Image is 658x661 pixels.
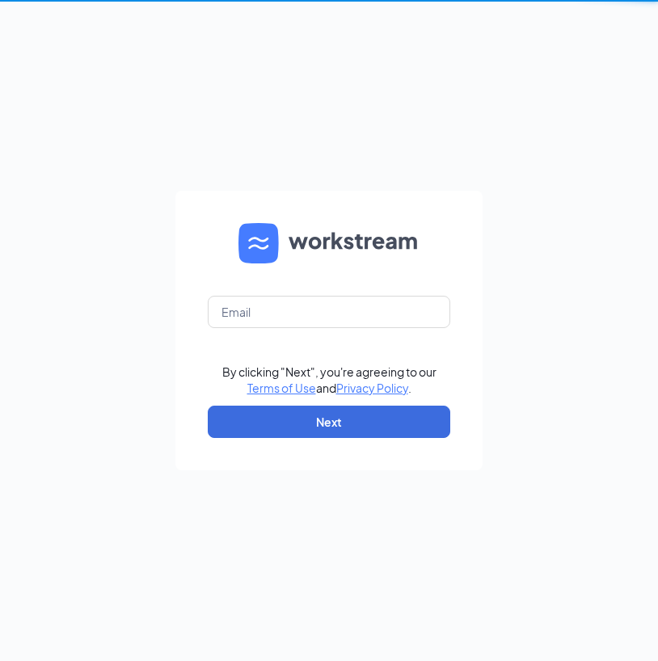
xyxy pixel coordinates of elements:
[247,381,316,395] a: Terms of Use
[238,223,420,263] img: WS logo and Workstream text
[208,406,450,438] button: Next
[222,364,437,396] div: By clicking "Next", you're agreeing to our and .
[208,296,450,328] input: Email
[336,381,408,395] a: Privacy Policy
